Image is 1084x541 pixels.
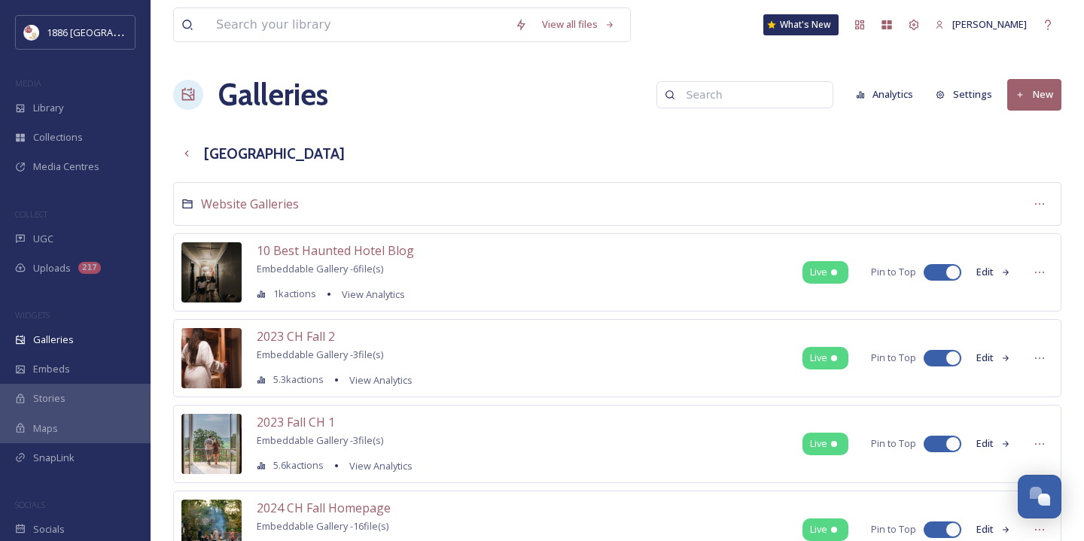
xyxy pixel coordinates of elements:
span: Embeddable Gallery - 6 file(s) [257,262,383,275]
span: View Analytics [342,287,405,301]
img: logos.png [24,25,39,40]
span: 1886 [GEOGRAPHIC_DATA] [47,25,166,39]
h3: [GEOGRAPHIC_DATA] [204,143,345,165]
span: 5.6k actions [273,458,324,473]
span: SnapLink [33,451,75,465]
a: [PERSON_NAME] [927,10,1034,39]
span: Galleries [33,333,74,347]
span: Embeds [33,362,70,376]
button: Edit [969,429,1019,458]
img: 12b0ee9d82af7ef2468f83c5415a9f20168983505348e0eede05f0c4a76948cb.jpg [181,414,242,474]
span: 5.3k actions [273,372,324,387]
span: Live [810,436,827,451]
span: Live [810,351,827,365]
a: View Analytics [334,285,405,303]
a: View Analytics [342,371,413,389]
span: SOCIALS [15,499,45,510]
button: Edit [969,257,1019,287]
span: [PERSON_NAME] [952,17,1027,31]
span: 10 Best Haunted Hotel Blog [257,242,414,259]
span: Socials [33,522,65,536]
a: Galleries [218,72,328,117]
span: Pin to Top [871,522,916,536]
span: Maps [33,421,58,436]
span: Pin to Top [871,436,916,451]
span: Live [810,522,827,536]
span: Live [810,265,827,279]
span: 2023 CH Fall 2 [257,328,335,345]
a: Analytics [848,80,929,109]
span: WIDGETS [15,309,50,321]
a: View all files [534,10,623,39]
span: COLLECT [15,208,47,220]
button: Analytics [848,80,921,109]
button: Settings [928,80,1000,109]
span: UGC [33,232,53,246]
span: Pin to Top [871,265,916,279]
span: Website Galleries [201,196,299,212]
span: Media Centres [33,160,99,174]
span: View Analytics [349,373,413,387]
span: Embeddable Gallery - 16 file(s) [257,519,388,533]
span: Uploads [33,261,71,275]
button: Edit [969,343,1019,372]
a: Settings [928,80,1007,109]
span: MEDIA [15,78,41,89]
a: What's New [763,14,839,35]
img: 8af696b6-1f25-4320-a8c3-ba604386a2ff.jpg [181,242,242,302]
span: Pin to Top [871,351,916,365]
span: Embeddable Gallery - 3 file(s) [257,348,383,361]
span: 2023 Fall CH 1 [257,414,335,430]
span: Embeddable Gallery - 3 file(s) [257,433,383,447]
button: New [1007,79,1061,110]
img: af0b20cd005a57ad661c62b9e7b40006ff646e71f6aa93d883a97ae962ff2393.jpg [181,328,242,388]
input: Search your library [209,8,507,41]
span: Library [33,101,63,115]
div: 217 [78,262,101,274]
span: 2024 CH Fall Homepage [257,500,391,516]
span: Stories [33,391,65,406]
span: 1k actions [273,287,316,301]
span: Collections [33,130,83,144]
a: View Analytics [342,457,413,475]
input: Search [679,80,825,110]
span: View Analytics [349,459,413,473]
button: Open Chat [1018,475,1061,518]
